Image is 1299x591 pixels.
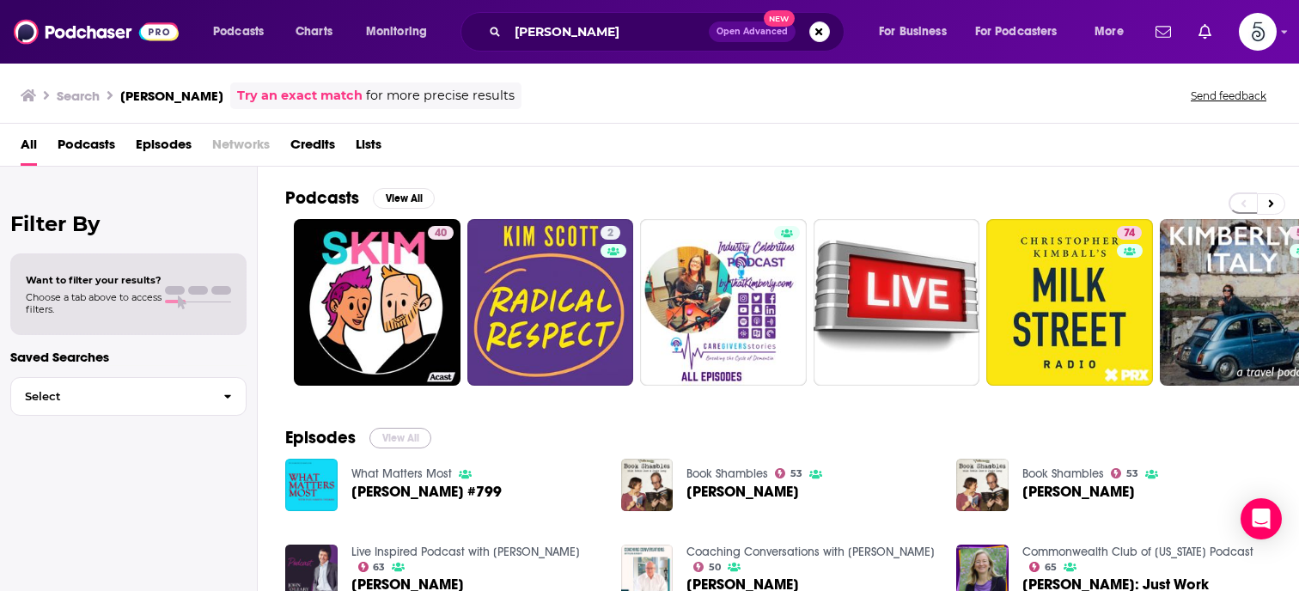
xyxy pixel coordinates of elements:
[467,219,634,386] a: 2
[867,18,968,46] button: open menu
[11,391,210,402] span: Select
[607,225,613,242] span: 2
[717,27,788,36] span: Open Advanced
[956,459,1009,511] img: Kim Scott
[21,131,37,166] a: All
[764,10,795,27] span: New
[213,20,264,44] span: Podcasts
[1082,18,1145,46] button: open menu
[354,18,449,46] button: open menu
[1022,466,1104,481] a: Book Shambles
[1117,226,1142,240] a: 74
[285,427,356,448] h2: Episodes
[1241,498,1282,539] div: Open Intercom Messenger
[775,468,802,478] a: 53
[136,131,192,166] a: Episodes
[508,18,709,46] input: Search podcasts, credits, & more...
[790,470,802,478] span: 53
[201,18,286,46] button: open menu
[621,459,674,511] img: Kim Scott
[351,484,502,499] span: [PERSON_NAME] #799
[1022,484,1135,499] a: Kim Scott
[212,131,270,166] span: Networks
[709,21,796,42] button: Open AdvancedNew
[1126,470,1138,478] span: 53
[10,211,247,236] h2: Filter By
[428,226,454,240] a: 40
[1192,17,1218,46] a: Show notifications dropdown
[1022,545,1253,559] a: Commonwealth Club of California Podcast
[686,484,799,499] span: [PERSON_NAME]
[709,564,721,571] span: 50
[351,545,580,559] a: Live Inspired Podcast with John O'Leary
[294,219,460,386] a: 40
[1029,562,1057,572] a: 65
[1239,13,1277,51] img: User Profile
[58,131,115,166] a: Podcasts
[10,349,247,365] p: Saved Searches
[26,274,162,286] span: Want to filter your results?
[686,545,935,559] a: Coaching Conversations with Jim Knight
[285,459,338,511] img: Kim Scott #799
[10,377,247,416] button: Select
[120,88,223,104] h3: [PERSON_NAME]
[1022,484,1135,499] span: [PERSON_NAME]
[975,20,1058,44] span: For Podcasters
[1149,17,1178,46] a: Show notifications dropdown
[1111,468,1138,478] a: 53
[296,20,332,44] span: Charts
[284,18,343,46] a: Charts
[290,131,335,166] a: Credits
[686,484,799,499] a: Kim Scott
[366,86,515,106] span: for more precise results
[237,86,363,106] a: Try an exact match
[14,15,179,48] img: Podchaser - Follow, Share and Rate Podcasts
[285,187,435,209] a: PodcastsView All
[285,187,359,209] h2: Podcasts
[964,18,1082,46] button: open menu
[1239,13,1277,51] span: Logged in as Spiral5-G2
[351,466,452,481] a: What Matters Most
[57,88,100,104] h3: Search
[1124,225,1135,242] span: 74
[285,427,431,448] a: EpisodesView All
[1186,88,1272,103] button: Send feedback
[477,12,861,52] div: Search podcasts, credits, & more...
[351,484,502,499] a: Kim Scott #799
[1095,20,1124,44] span: More
[601,226,620,240] a: 2
[879,20,947,44] span: For Business
[693,562,721,572] a: 50
[1239,13,1277,51] button: Show profile menu
[369,428,431,448] button: View All
[358,562,386,572] a: 63
[26,291,162,315] span: Choose a tab above to access filters.
[435,225,447,242] span: 40
[986,219,1153,386] a: 74
[686,466,768,481] a: Book Shambles
[356,131,381,166] a: Lists
[366,20,427,44] span: Monitoring
[1045,564,1057,571] span: 65
[373,188,435,209] button: View All
[373,564,385,571] span: 63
